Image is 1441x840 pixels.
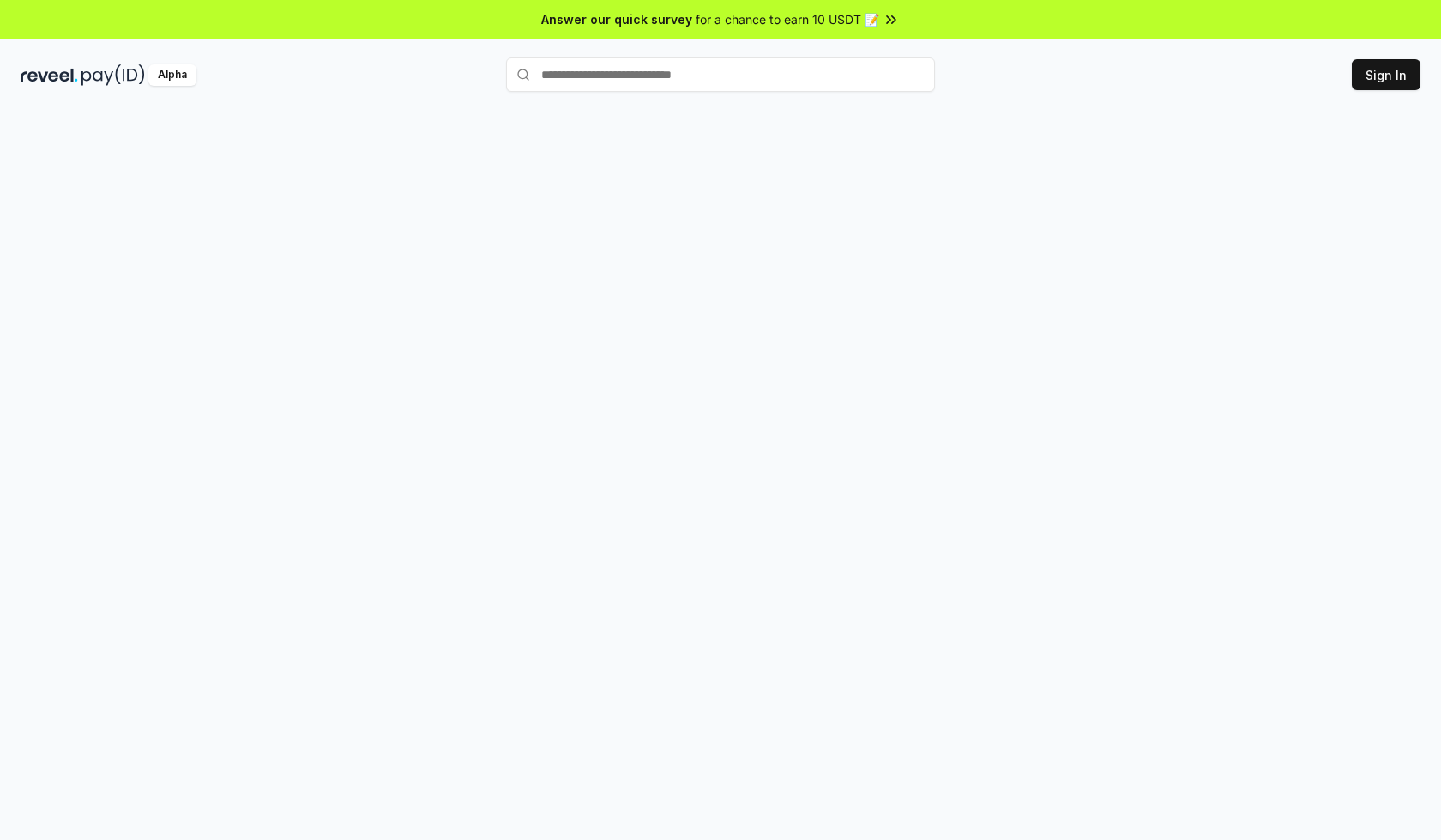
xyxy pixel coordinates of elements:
[21,64,78,86] img: reveel_dark
[541,10,692,28] span: Answer our quick survey
[148,64,196,86] div: Alpha
[81,64,145,86] img: pay_id
[696,10,879,28] span: for a chance to earn 10 USDT 📝
[1352,59,1420,90] button: Sign In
